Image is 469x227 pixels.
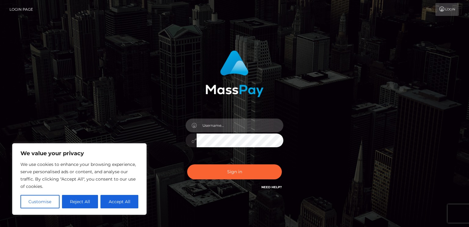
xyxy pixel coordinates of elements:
[20,150,138,157] p: We value your privacy
[62,195,98,208] button: Reject All
[187,164,282,179] button: Sign in
[12,143,147,215] div: We value your privacy
[100,195,138,208] button: Accept All
[197,119,283,132] input: Username...
[261,185,282,189] a: Need Help?
[435,3,459,16] a: Login
[20,195,60,208] button: Customise
[20,161,138,190] p: We use cookies to enhance your browsing experience, serve personalised ads or content, and analys...
[9,3,33,16] a: Login Page
[205,50,264,97] img: MassPay Login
